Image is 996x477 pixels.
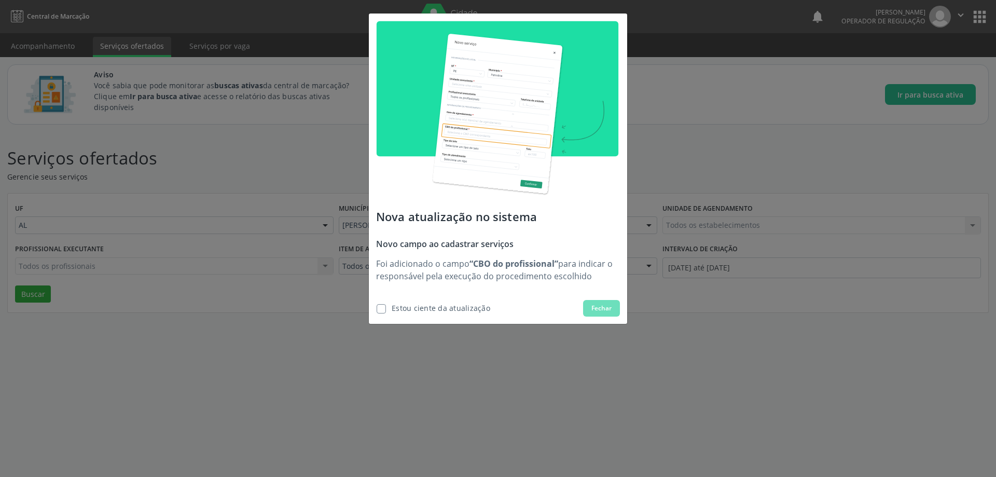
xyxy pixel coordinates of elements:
[376,257,620,282] p: Foi adicionado o campo para indicar o responsável pela execução do procedimento escolhido
[376,21,619,196] img: update-cbo.svg
[469,258,558,269] strong: “CBO do profissional”
[583,300,620,317] button: Fechar
[376,238,620,250] p: Novo campo ao cadastrar serviços
[392,303,490,314] div: Estou ciente da atualização
[591,304,612,313] span: Fechar
[376,208,620,225] p: Nova atualização no sistema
